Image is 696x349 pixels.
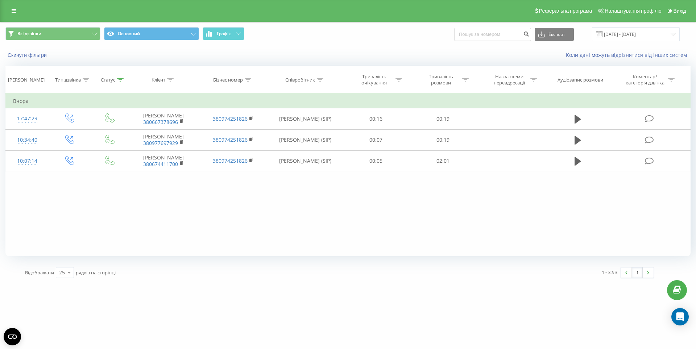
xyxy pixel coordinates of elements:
a: 1 [632,267,643,278]
span: Всі дзвінки [17,31,41,37]
div: Статус [101,77,115,83]
a: 380977697929 [143,140,178,146]
a: 380667378696 [143,119,178,125]
input: Пошук за номером [454,28,531,41]
div: 10:07:14 [13,154,41,168]
a: Коли дані можуть відрізнятися вiд інших систем [566,51,691,58]
div: Назва схеми переадресації [490,74,529,86]
div: 17:47:29 [13,112,41,126]
td: [PERSON_NAME] (SIP) [268,108,343,129]
td: [PERSON_NAME] [129,108,198,129]
div: Коментар/категорія дзвінка [624,74,666,86]
div: Тривалість очікування [355,74,394,86]
td: 02:01 [409,150,476,171]
td: 00:07 [343,129,409,150]
div: 25 [59,269,65,276]
span: Вихід [674,8,686,14]
div: Клієнт [152,77,165,83]
div: [PERSON_NAME] [8,77,45,83]
td: 00:16 [343,108,409,129]
button: Експорт [535,28,574,41]
button: Графік [203,27,244,40]
button: Open CMP widget [4,328,21,345]
div: 10:34:40 [13,133,41,147]
td: [PERSON_NAME] [129,150,198,171]
button: Всі дзвінки [5,27,100,40]
div: Тривалість розмови [422,74,460,86]
td: [PERSON_NAME] (SIP) [268,129,343,150]
td: 00:19 [409,129,476,150]
button: Скинути фільтри [5,52,50,58]
div: Бізнес номер [213,77,243,83]
a: 380974251826 [213,115,248,122]
span: Реферальна програма [539,8,592,14]
a: 380674411700 [143,161,178,167]
td: 00:19 [409,108,476,129]
button: Основний [104,27,199,40]
div: Тип дзвінка [55,77,81,83]
div: Співробітник [285,77,315,83]
span: рядків на сторінці [76,269,116,276]
span: Відображати [25,269,54,276]
td: [PERSON_NAME] (SIP) [268,150,343,171]
span: Налаштування профілю [605,8,661,14]
td: 00:05 [343,150,409,171]
span: Графік [217,31,231,36]
td: Вчора [6,94,691,108]
td: [PERSON_NAME] [129,129,198,150]
div: Open Intercom Messenger [671,308,689,325]
div: Аудіозапис розмови [558,77,603,83]
div: 1 - 3 з 3 [602,269,617,276]
a: 380974251826 [213,157,248,164]
a: 380974251826 [213,136,248,143]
